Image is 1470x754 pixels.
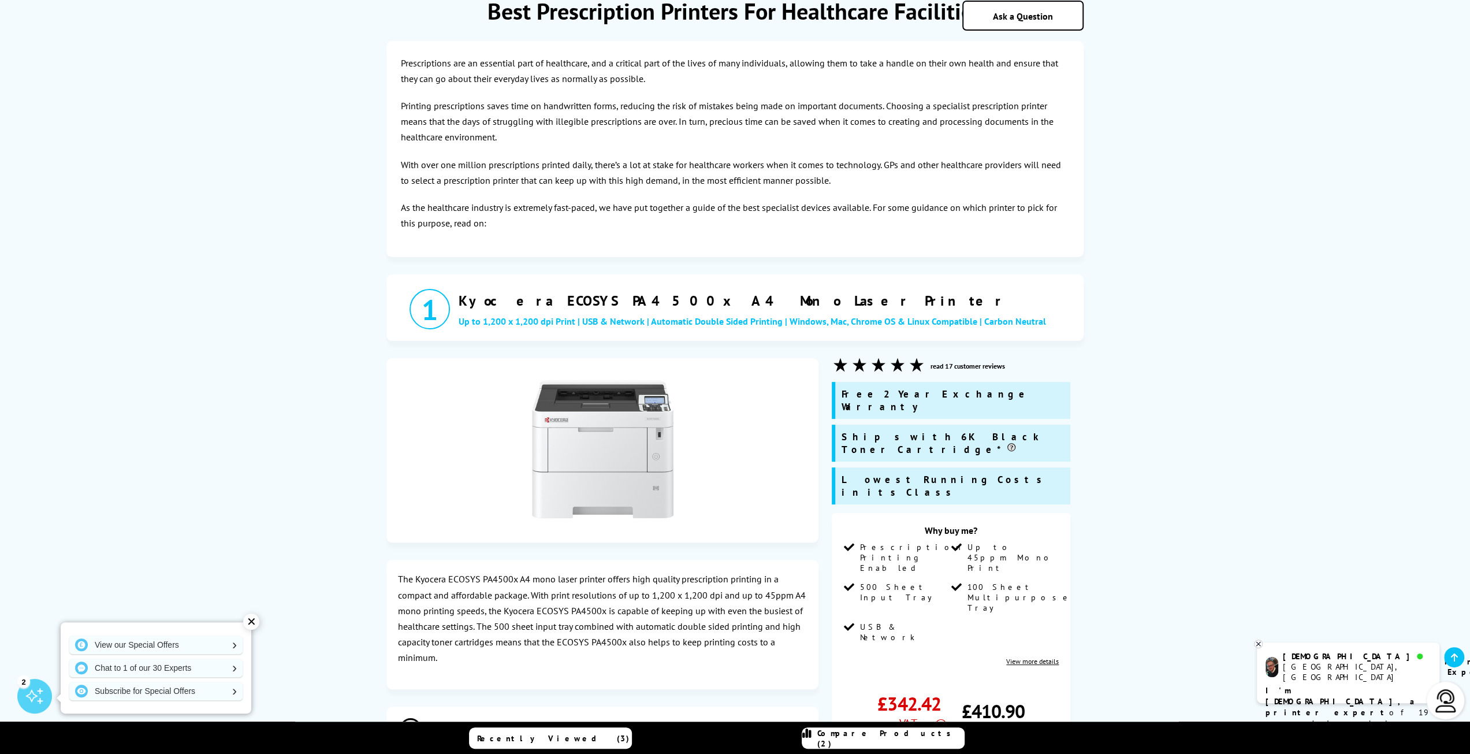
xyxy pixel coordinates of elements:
p: Printing prescriptions saves time on handwritten forms, reducing the risk of mistakes being made ... [401,98,1069,146]
span: Free 2 Year Exchange Warranty [841,388,1029,413]
div: [GEOGRAPHIC_DATA], [GEOGRAPHIC_DATA] [1283,662,1430,682]
p: With over one million prescriptions printed daily, there’s a lot at stake for healthcare workers ... [401,157,1069,188]
span: £342.42 [877,692,941,716]
span: Up to 1,200 x 1,200 dpi Print | USB & Network | Automatic Double Sided Printing | Windows, Mac, C... [459,315,1046,327]
img: chris-livechat.png [1266,657,1278,677]
span: 100 Sheet Multipurpose Tray [967,582,1071,613]
b: I'm [DEMOGRAPHIC_DATA], a printer expert [1266,685,1418,718]
span: Up to 45ppm Mono Print [967,542,1057,573]
span: Compare Products (2) [817,728,964,749]
a: View more details [1006,657,1059,666]
a: Compare Products (2) [802,727,965,749]
img: user-headset-light.svg [1434,689,1457,712]
span: 500 Sheet Input Tray [859,582,949,603]
div: 2 [17,675,30,688]
p: As the healthcare industry is extremely fast-paced, we have put together a guide of the best spec... [401,200,1069,231]
span: £410.90 [962,699,1025,723]
p: of 19 years! I can help you choose the right product [1266,685,1431,751]
p: Prescriptions are an essential part of healthcare, and a critical part of the lives of many indiv... [401,55,1069,87]
a: Ask a Question [993,10,1053,22]
span: USB & Network [859,622,949,642]
a: Subscribe for Special Offers [69,682,243,700]
span: Ships with 6K Black Toner Cartridge* [841,430,1038,456]
span: Lowest Running Costs in its Class [841,473,1047,499]
span: Recently Viewed (3) [477,733,630,744]
a: Kyocera ECOSYS PA4500x A4 Mono Laser Printer [459,292,1078,310]
a: Chat to 1 of our 30 Experts [69,659,243,677]
span: ex VAT @ 20% [876,716,943,746]
a: Recently Viewed (3) [469,727,632,749]
div: Why buy me? [843,525,1059,542]
span: Prescription Printing Enabled [859,542,963,573]
div: [DEMOGRAPHIC_DATA] [1283,651,1430,662]
div: ✕ [243,614,259,630]
img: Kyocera ECOSYS PA4500x [523,370,682,529]
a: View our Special Offers [69,636,243,654]
div: 1 [410,289,450,329]
a: read 17 customer reviews [930,362,1004,370]
p: The Kyocera ECOSYS PA4500x A4 mono laser printer offers high quality prescription printing in a c... [398,571,807,666]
